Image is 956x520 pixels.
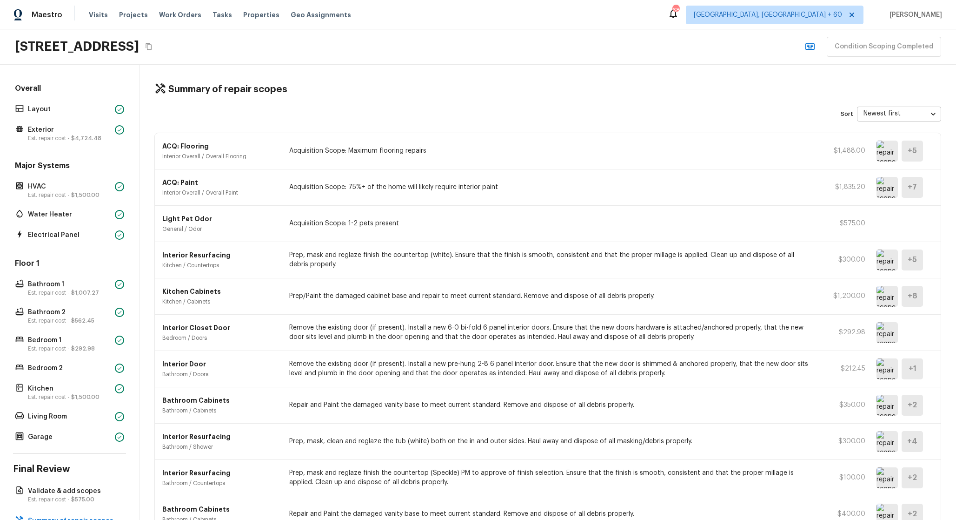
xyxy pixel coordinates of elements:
p: Living Room [28,412,111,421]
p: $300.00 [823,437,865,446]
p: Validate & add scopes [28,486,120,496]
p: Est. repair cost - [28,135,111,142]
p: Bedroom 2 [28,364,111,373]
p: Interior Overall / Overall Flooring [162,153,278,160]
p: Acquisition Scope: 75%+ of the home will likely require interior paint [289,182,812,192]
span: Properties [243,10,279,20]
h5: + 5 [908,146,917,156]
span: $1,500.00 [71,192,100,198]
span: $1,500.00 [71,394,100,400]
p: $1,835.20 [823,182,865,192]
p: Est. repair cost - [28,496,120,503]
p: Bathroom Cabinets [162,505,278,514]
p: Kitchen / Cabinets [162,298,278,305]
p: $292.98 [823,328,865,337]
h2: [STREET_ADDRESS] [15,38,139,55]
p: Kitchen / Countertops [162,262,278,269]
p: Bathroom / Cabinets [162,407,278,414]
p: Bathroom / Countertops [162,479,278,487]
p: $400.00 [823,509,865,519]
p: Est. repair cost - [28,345,111,352]
p: $300.00 [823,255,865,264]
h5: Floor 1 [13,258,126,270]
img: repair scope asset [876,431,898,452]
h5: Major Systems [13,161,126,173]
img: repair scope asset [876,467,898,488]
p: Prep, mask and reglaze finish the countertop (Speckle) PM to approve of finish selection. Ensure ... [289,468,812,487]
span: $575.00 [71,497,94,502]
p: $212.45 [823,364,865,373]
p: Bedroom / Doors [162,334,278,342]
img: repair scope asset [876,286,898,307]
img: repair scope asset [876,395,898,416]
h5: + 2 [908,473,917,483]
p: Kitchen [28,384,111,393]
img: repair scope asset [876,358,898,379]
p: $1,200.00 [823,291,865,301]
p: Bathroom Cabinets [162,396,278,405]
p: Interior Closet Door [162,323,278,332]
img: repair scope asset [876,250,898,270]
p: Interior Resurfacing [162,468,278,478]
h4: Final Review [13,463,126,475]
h5: + 2 [908,400,917,410]
span: Tasks [212,12,232,18]
span: Maestro [32,10,62,20]
h5: + 7 [908,182,917,192]
p: Est. repair cost - [28,393,111,401]
h5: + 8 [908,291,917,301]
p: Kitchen Cabinets [162,287,278,296]
p: Bathroom / Shower [162,443,278,451]
p: Bathroom / Doors [162,371,278,378]
h5: + 1 [909,364,916,374]
span: $4,724.48 [71,135,101,141]
span: [PERSON_NAME] [886,10,942,20]
p: Light Pet Odor [162,214,278,223]
p: Interior Overall / Overall Paint [162,189,278,196]
img: repair scope asset [876,322,898,343]
p: $350.00 [823,400,865,410]
p: Prep, mask and reglaze finish the countertop (white). Ensure that the finish is smooth, consisten... [289,250,812,269]
p: Bedroom 1 [28,336,111,345]
span: [GEOGRAPHIC_DATA], [GEOGRAPHIC_DATA] + 60 [694,10,842,20]
p: Bathroom 1 [28,280,111,289]
p: Layout [28,105,111,114]
button: Copy Address [143,41,155,53]
p: Est. repair cost - [28,289,111,297]
p: Exterior [28,125,111,135]
p: Est. repair cost - [28,317,111,324]
p: ACQ: Paint [162,178,278,187]
p: Acquisition Scope: Maximum flooring repairs [289,146,812,155]
span: $292.98 [71,346,95,351]
p: $1,488.00 [823,146,865,155]
span: Visits [89,10,108,20]
div: 684 [672,6,679,15]
p: Repair and Paint the damaged vanity base to meet current standard. Remove and dispose of all debr... [289,400,812,410]
p: Bathroom 2 [28,308,111,317]
p: Acquisition Scope: 1-2 pets present [289,219,812,228]
span: Work Orders [159,10,201,20]
p: Remove the existing door (if present). Install a new pre-hung 2-8 6 panel interior door. Ensure t... [289,359,812,378]
p: Garage [28,432,111,442]
p: Electrical Panel [28,230,111,240]
p: HVAC [28,182,111,191]
p: $100.00 [823,473,865,482]
h5: + 4 [907,436,917,446]
p: Prep/Paint the damaged cabinet base and repair to meet current standard. Remove and dispose of al... [289,291,812,301]
h5: + 2 [908,509,917,519]
p: Remove the existing door (if present). Install a new 6-0 bi-fold 6 panel interior doors. Ensure t... [289,323,812,342]
span: $1,007.27 [71,290,99,296]
p: Est. repair cost - [28,191,111,199]
p: Prep, mask, clean and reglaze the tub (white) both on the in and outer sides. Haul away and dispo... [289,437,812,446]
h5: + 5 [908,255,917,265]
img: repair scope asset [876,177,898,198]
h4: Summary of repair scopes [168,83,287,95]
h5: Overall [13,83,126,95]
p: Repair and Paint the damaged vanity base to meet current standard. Remove and dispose of all debr... [289,509,812,519]
span: Geo Assignments [291,10,351,20]
div: Newest first [857,101,941,126]
p: Sort [841,110,853,118]
span: $562.45 [71,318,94,324]
img: repair scope asset [876,141,898,162]
p: Interior Resurfacing [162,250,278,260]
